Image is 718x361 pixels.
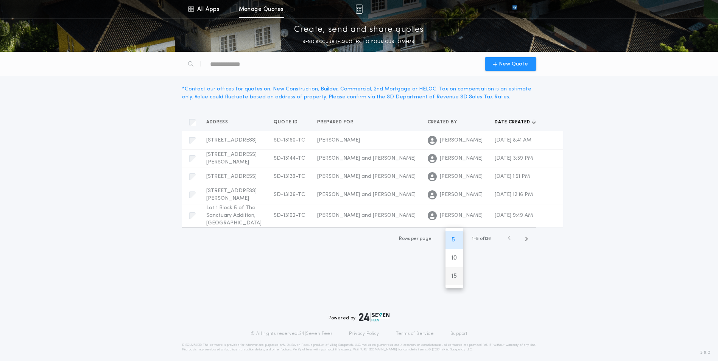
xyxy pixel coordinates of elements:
[206,188,257,201] span: [STREET_ADDRESS][PERSON_NAME]
[452,272,457,281] h1: 15
[440,191,483,199] span: [PERSON_NAME]
[206,152,257,165] span: [STREET_ADDRESS][PERSON_NAME]
[445,249,463,267] button: 10
[445,233,460,245] button: 551015
[440,173,483,180] span: [PERSON_NAME]
[495,137,531,143] span: [DATE] 8:41 AM
[445,267,463,285] button: 15
[440,212,483,219] span: [PERSON_NAME]
[472,237,473,241] span: 1
[495,156,533,161] span: [DATE] 3:39 PM
[450,331,467,337] a: Support
[495,192,533,198] span: [DATE] 12:16 PM
[428,119,459,125] span: Created by
[349,331,379,337] a: Privacy Policy
[274,213,305,218] span: SD-13102-TC
[355,5,363,14] img: img
[445,231,463,249] button: 5
[452,235,455,244] h1: 5
[495,174,530,179] span: [DATE] 1:51 PM
[700,349,710,356] span: 3.8.0
[302,38,415,46] p: SEND ACCURATE QUOTES TO YOUR CUSTOMERS.
[480,235,491,242] span: of 136
[317,156,416,161] span: [PERSON_NAME] and [PERSON_NAME]
[359,313,390,322] img: logo
[476,237,479,241] span: 5
[329,313,390,322] div: Powered by
[317,137,360,143] span: [PERSON_NAME]
[452,254,457,263] h1: 10
[495,119,532,125] span: Date created
[274,192,305,198] span: SD-13136-TC
[182,343,536,352] p: DISCLAIMER: This estimate is provided for informational purposes only. 24|Seven Fees, a product o...
[274,174,305,179] span: SD-13139-TC
[206,205,262,226] span: Lot 1 Block 5 of The Sanctuary Addition, [GEOGRAPHIC_DATA]
[182,85,536,101] div: * Contact our offices for quotes on: New Construction, Builder, Commercial, 2nd Mortgage or HELOC...
[360,348,397,351] a: [URL][DOMAIN_NAME]
[294,24,424,36] p: Create, send and share quotes
[499,60,528,68] span: New Quote
[274,156,305,161] span: SD-13144-TC
[206,119,230,125] span: Address
[274,137,305,143] span: SD-13160-TC
[206,137,257,143] span: [STREET_ADDRESS]
[396,331,434,337] a: Terms of Service
[317,174,416,179] span: [PERSON_NAME] and [PERSON_NAME]
[485,57,536,71] button: New Quote
[317,192,416,198] span: [PERSON_NAME] and [PERSON_NAME]
[251,331,332,337] p: © All rights reserved. 24|Seven Fees
[440,155,483,162] span: [PERSON_NAME]
[440,137,483,144] span: [PERSON_NAME]
[206,118,234,126] button: Address
[428,118,463,126] button: Created by
[399,237,433,241] span: Rows per page:
[317,119,355,125] span: Prepared for
[317,213,416,218] span: [PERSON_NAME] and [PERSON_NAME]
[206,174,257,179] span: [STREET_ADDRESS]
[495,213,533,218] span: [DATE] 9:49 AM
[274,119,299,125] span: Quote ID
[274,118,304,126] button: Quote ID
[498,5,530,13] img: vs-icon
[495,118,536,126] button: Date created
